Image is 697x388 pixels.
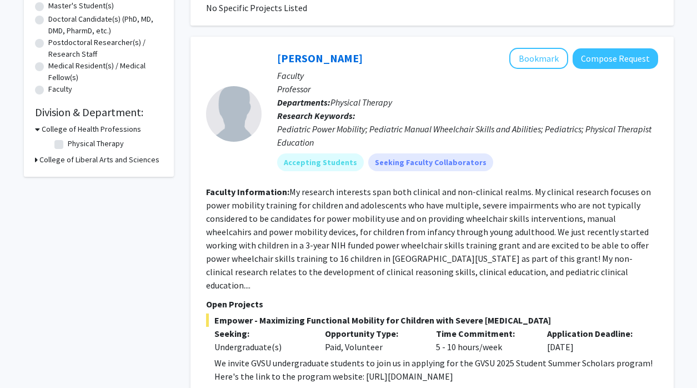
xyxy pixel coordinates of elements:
p: Opportunity Type: [325,327,419,340]
button: Compose Request to Lisa Kenyon [573,48,658,69]
h3: College of Health Professions [42,123,141,135]
label: Physical Therapy [68,138,124,150]
div: Undergraduate(s) [214,340,309,354]
div: Pediatric Power Mobility; Pediatric Manual Wheelchair Skills and Abilities; Pediatrics; Physical ... [277,122,658,149]
h3: College of Liberal Arts and Sciences [39,154,159,166]
h2: Division & Department: [35,106,163,119]
p: We invite GVSU undergraduate students to join us in applying for the GVSU 2025 Student Summer Sch... [214,356,658,383]
button: Add Lisa Kenyon to Bookmarks [509,48,568,69]
span: No Specific Projects Listed [206,2,307,13]
p: Time Commitment: [436,327,530,340]
label: Faculty [48,83,72,95]
a: [PERSON_NAME] [277,51,363,65]
b: Research Keywords: [277,110,355,121]
span: Empower - Maximizing Functional Mobility for Children with Severe [MEDICAL_DATA] [206,314,658,327]
iframe: Chat [8,338,47,380]
div: 5 - 10 hours/week [428,327,539,354]
p: Application Deadline: [547,327,641,340]
mat-chip: Seeking Faculty Collaborators [368,153,493,171]
b: Faculty Information: [206,186,289,197]
div: Paid, Volunteer [317,327,428,354]
span: Physical Therapy [330,97,392,108]
div: [DATE] [539,327,650,354]
p: Open Projects [206,297,658,311]
label: Medical Resident(s) / Medical Fellow(s) [48,60,163,83]
label: Postdoctoral Researcher(s) / Research Staff [48,37,163,60]
b: Departments: [277,97,330,108]
fg-read-more: My research interests span both clinical and non-clinical realms. My clinical research focuses on... [206,186,651,291]
p: Seeking: [214,327,309,340]
label: Doctoral Candidate(s) (PhD, MD, DMD, PharmD, etc.) [48,13,163,37]
mat-chip: Accepting Students [277,153,364,171]
p: Professor [277,82,658,96]
p: Faculty [277,69,658,82]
